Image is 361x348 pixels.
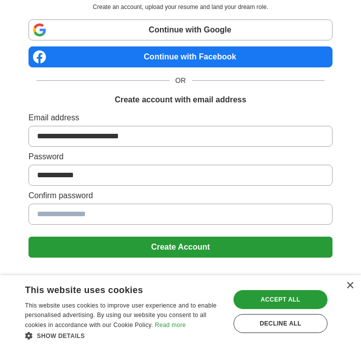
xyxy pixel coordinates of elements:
label: Email address [28,112,332,124]
div: Show details [25,331,224,341]
p: Create an account, upload your resume and land your dream role. [30,2,330,11]
label: Confirm password [28,190,332,202]
a: Continue with Facebook [28,46,332,67]
span: Already registered? [144,274,216,284]
div: Close [346,282,353,290]
a: Continue with Google [28,19,332,40]
div: Accept all [233,290,327,309]
h1: Create account with email address [114,94,246,106]
span: OR [169,75,192,86]
span: Show details [37,333,85,340]
div: Decline all [233,314,327,333]
label: Password [28,151,332,163]
span: This website uses cookies to improve user experience and to enable personalised advertising. By u... [25,302,216,329]
div: This website uses cookies [25,281,199,296]
button: Create Account [28,237,332,258]
a: Read more, opens a new window [155,322,186,329]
